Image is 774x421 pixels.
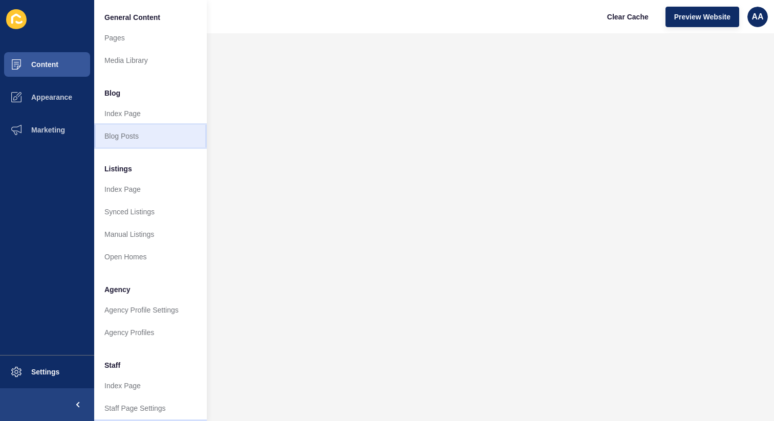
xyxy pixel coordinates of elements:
a: Synced Listings [94,201,207,223]
span: Preview Website [674,12,730,22]
a: Agency Profile Settings [94,299,207,321]
a: Manual Listings [94,223,207,246]
button: Preview Website [665,7,739,27]
span: Staff [104,360,120,370]
button: Clear Cache [598,7,657,27]
span: AA [751,12,763,22]
a: Blog Posts [94,125,207,147]
a: Open Homes [94,246,207,268]
a: Index Page [94,374,207,397]
span: Listings [104,164,132,174]
span: Agency [104,284,131,295]
a: Media Library [94,49,207,72]
a: Agency Profiles [94,321,207,344]
a: Index Page [94,178,207,201]
a: Pages [94,27,207,49]
a: Staff Page Settings [94,397,207,419]
span: Blog [104,88,120,98]
span: Clear Cache [607,12,649,22]
span: General Content [104,12,160,23]
a: Index Page [94,102,207,125]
